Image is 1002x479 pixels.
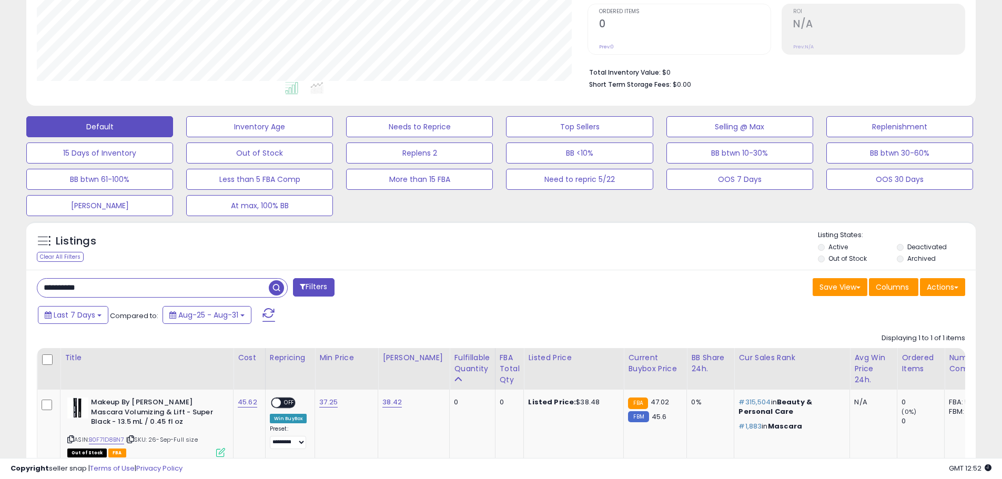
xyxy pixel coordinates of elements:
[589,65,957,78] li: $0
[738,398,842,416] p: in
[126,435,198,444] span: | SKU: 26-Sep-Full size
[589,68,661,77] b: Total Inventory Value:
[920,278,965,296] button: Actions
[666,142,813,164] button: BB btwn 10-30%
[293,278,334,297] button: Filters
[67,398,225,456] div: ASIN:
[599,44,614,50] small: Prev: 0
[319,352,373,363] div: Min Price
[270,425,307,449] div: Preset:
[793,9,965,15] span: ROI
[768,421,803,431] span: Mascara
[691,352,730,374] div: BB Share 24h.
[528,397,576,407] b: Listed Price:
[691,398,726,407] div: 0%
[382,397,402,407] a: 38.42
[651,397,670,407] span: 47.02
[186,142,333,164] button: Out of Stock
[500,352,520,385] div: FBA Total Qty
[828,242,848,251] label: Active
[599,9,771,15] span: Ordered Items
[346,116,493,137] button: Needs to Reprice
[500,398,516,407] div: 0
[902,416,944,426] div: 0
[854,352,893,385] div: Avg Win Price 24h.
[907,242,947,251] label: Deactivated
[738,352,845,363] div: Cur Sales Rank
[26,142,173,164] button: 15 Days of Inventory
[506,142,653,164] button: BB <10%
[54,310,95,320] span: Last 7 Days
[26,169,173,190] button: BB btwn 61-100%
[89,435,124,444] a: B0F71D8BN7
[902,352,940,374] div: Ordered Items
[110,311,158,321] span: Compared to:
[319,397,338,407] a: 37.25
[382,352,445,363] div: [PERSON_NAME]
[738,421,762,431] span: #1,883
[270,414,307,423] div: Win BuyBox
[454,352,490,374] div: Fulfillable Quantity
[186,116,333,137] button: Inventory Age
[854,398,889,407] div: N/A
[628,411,649,422] small: FBM
[178,310,238,320] span: Aug-25 - Aug-31
[813,278,867,296] button: Save View
[869,278,918,296] button: Columns
[652,412,667,422] span: 45.6
[818,230,976,240] p: Listing States:
[506,169,653,190] button: Need to repric 5/22
[270,352,311,363] div: Repricing
[37,252,84,262] div: Clear All Filters
[281,399,298,407] span: OFF
[186,169,333,190] button: Less than 5 FBA Comp
[528,398,615,407] div: $38.48
[628,352,682,374] div: Current Buybox Price
[163,306,251,324] button: Aug-25 - Aug-31
[238,352,261,363] div: Cost
[346,169,493,190] button: More than 15 FBA
[26,116,173,137] button: Default
[506,116,653,137] button: Top Sellers
[907,254,936,263] label: Archived
[826,142,973,164] button: BB btwn 30-60%
[949,398,984,407] div: FBA: 5
[238,397,257,407] a: 45.62
[738,422,842,431] p: in
[38,306,108,324] button: Last 7 Days
[56,234,96,249] h5: Listings
[346,142,493,164] button: Replens 2
[738,397,812,416] span: Beauty & Personal Care
[826,116,973,137] button: Replenishment
[666,116,813,137] button: Selling @ Max
[454,398,487,407] div: 0
[599,18,771,32] h2: 0
[949,352,987,374] div: Num of Comp.
[67,449,107,457] span: All listings that are currently out of stock and unavailable for purchase on Amazon
[882,333,965,343] div: Displaying 1 to 1 of 1 items
[628,398,647,409] small: FBA
[136,463,183,473] a: Privacy Policy
[26,195,173,216] button: [PERSON_NAME]
[902,398,944,407] div: 0
[67,398,88,419] img: 31kyZz27lKL._SL40_.jpg
[673,79,691,89] span: $0.00
[186,195,333,216] button: At max, 100% BB
[108,449,126,457] span: FBA
[738,397,771,407] span: #315,504
[91,398,219,430] b: Makeup By [PERSON_NAME] Mascara Volumizing & Lift - Super Black - 13.5 mL / 0.45 fl oz
[949,407,984,416] div: FBM: 7
[65,352,229,363] div: Title
[876,282,909,292] span: Columns
[90,463,135,473] a: Terms of Use
[11,464,183,474] div: seller snap | |
[793,18,965,32] h2: N/A
[902,407,916,416] small: (0%)
[949,463,991,473] span: 2025-09-8 12:52 GMT
[793,44,814,50] small: Prev: N/A
[666,169,813,190] button: OOS 7 Days
[528,352,619,363] div: Listed Price
[828,254,867,263] label: Out of Stock
[11,463,49,473] strong: Copyright
[589,80,671,89] b: Short Term Storage Fees:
